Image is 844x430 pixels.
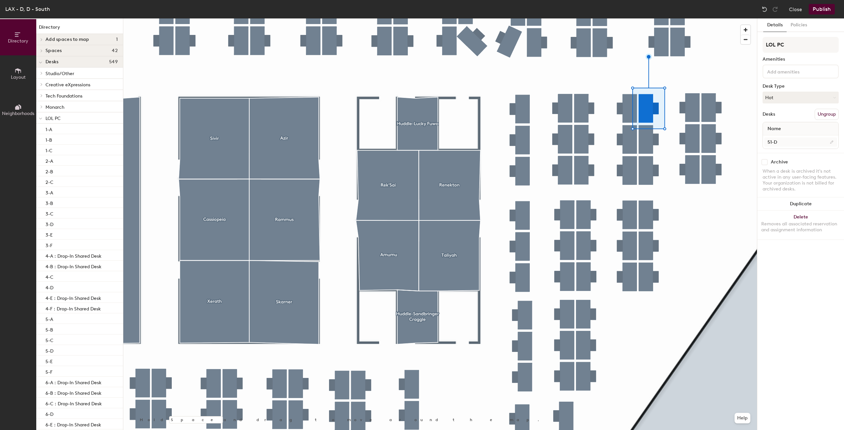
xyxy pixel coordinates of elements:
p: 5-F [45,367,52,375]
p: 4-E : Drop-In Shared Desk [45,294,101,301]
p: 6-E : Drop-In Shared Desk [45,420,101,428]
p: 5-C [45,336,53,343]
div: Archive [771,159,788,165]
h1: Directory [36,24,123,34]
span: Add spaces to map [45,37,89,42]
p: 2-B [45,167,53,175]
p: 5-E [45,357,53,364]
p: 4-D [45,283,53,291]
button: Duplicate [757,197,844,211]
span: Name [764,123,784,135]
p: 6-A : Drop-In Shared Desk [45,378,102,386]
p: 4-C [45,272,53,280]
p: 1-A [45,125,52,132]
p: 2-C [45,178,53,185]
span: Studio/Other [45,71,74,76]
div: LAX - D, D - South [5,5,50,13]
p: 1-B [45,135,52,143]
input: Unnamed desk [764,137,837,147]
div: Removes all associated reservation and assignment information [761,221,840,233]
span: Spaces [45,48,62,53]
span: LOL PC [45,116,61,121]
button: Ungroup [815,109,839,120]
p: 1-C [45,146,52,154]
p: 4-F : Drop-In Shared Desk [45,304,101,312]
button: Hot [763,92,839,103]
div: When a desk is archived it's not active in any user-facing features. Your organization is not bil... [763,168,839,192]
span: Creative eXpressions [45,82,90,88]
p: 3-E [45,230,53,238]
p: 5-A [45,315,53,322]
p: 6-C : Drop-In Shared Desk [45,399,102,407]
p: 2-A [45,157,53,164]
button: DeleteRemoves all associated reservation and assignment information [757,211,844,240]
p: 3-C [45,209,53,217]
img: Undo [761,6,768,13]
span: Desks [45,59,58,65]
span: 1 [116,37,118,42]
p: 3-D [45,220,53,227]
img: Redo [772,6,778,13]
p: 3-F [45,241,52,248]
span: Directory [8,38,28,44]
button: Close [789,4,802,14]
span: Layout [11,74,26,80]
p: 3-A [45,188,53,196]
p: 4-B : Drop-In Shared Desk [45,262,102,270]
button: Publish [809,4,835,14]
p: 4-A : Drop-In Shared Desk [45,251,102,259]
div: Desk Type [763,84,839,89]
span: 549 [109,59,118,65]
span: 42 [112,48,118,53]
button: Help [735,413,750,423]
button: Policies [787,18,811,32]
p: 3-B [45,199,53,206]
input: Add amenities [766,67,825,75]
span: Neighborhoods [2,111,34,116]
p: 5-B [45,325,53,333]
span: Tech Foundations [45,93,82,99]
p: 5-D [45,346,53,354]
span: Monarch [45,104,64,110]
p: 6-D [45,410,53,417]
p: 6-B : Drop-In Shared Desk [45,388,102,396]
div: Desks [763,112,775,117]
div: Amenities [763,57,839,62]
button: Details [763,18,787,32]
